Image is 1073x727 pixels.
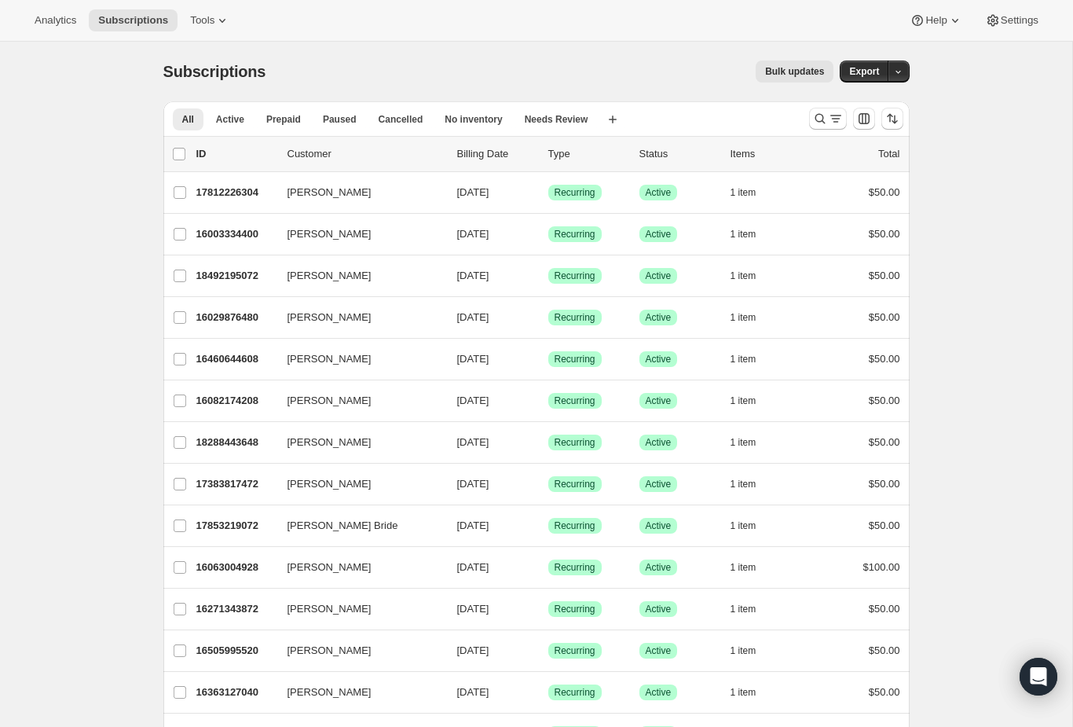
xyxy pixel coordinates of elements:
span: Active [646,270,672,282]
p: ID [196,146,275,162]
span: Active [646,436,672,449]
span: [PERSON_NAME] [287,185,372,200]
span: Needs Review [525,113,588,126]
span: [PERSON_NAME] Bride [287,518,398,534]
div: Type [548,146,627,162]
span: [DATE] [457,186,489,198]
button: [PERSON_NAME] [278,347,435,372]
button: [PERSON_NAME] [278,388,435,413]
span: Recurring [555,436,595,449]
span: [DATE] [457,395,489,406]
span: 1 item [731,270,756,282]
span: Active [646,353,672,365]
p: 16363127040 [196,685,275,700]
div: 18288443648[PERSON_NAME][DATE]SuccessRecurringSuccessActive1 item$50.00 [196,431,900,453]
span: 1 item [731,561,756,574]
div: Items [731,146,809,162]
p: 18288443648 [196,435,275,450]
p: 16029876480 [196,310,275,325]
button: Subscriptions [89,9,178,31]
button: 1 item [731,515,774,537]
span: Recurring [555,270,595,282]
div: 16363127040[PERSON_NAME][DATE]SuccessRecurringSuccessActive1 item$50.00 [196,681,900,703]
div: 16505995520[PERSON_NAME][DATE]SuccessRecurringSuccessActive1 item$50.00 [196,640,900,662]
p: Total [878,146,899,162]
span: Paused [323,113,357,126]
button: [PERSON_NAME] [278,597,435,622]
button: 1 item [731,307,774,329]
span: 1 item [731,436,756,449]
span: [PERSON_NAME] [287,226,372,242]
div: 16029876480[PERSON_NAME][DATE]SuccessRecurringSuccessActive1 item$50.00 [196,307,900,329]
button: Tools [181,9,240,31]
div: 16271343872[PERSON_NAME][DATE]SuccessRecurringSuccessActive1 item$50.00 [196,598,900,620]
span: 1 item [731,186,756,199]
span: [DATE] [457,436,489,448]
span: Active [646,561,672,574]
button: 1 item [731,556,774,578]
p: 17853219072 [196,518,275,534]
div: Open Intercom Messenger [1020,658,1057,696]
button: 1 item [731,390,774,412]
span: 1 item [731,228,756,240]
button: [PERSON_NAME] [278,430,435,455]
span: Recurring [555,644,595,657]
button: Bulk updates [756,61,833,83]
span: 1 item [731,686,756,699]
span: Active [646,644,672,657]
span: $50.00 [869,353,900,365]
span: [DATE] [457,311,489,323]
button: Export [840,61,888,83]
div: 17383817472[PERSON_NAME][DATE]SuccessRecurringSuccessActive1 item$50.00 [196,473,900,495]
div: 16460644608[PERSON_NAME][DATE]SuccessRecurringSuccessActive1 item$50.00 [196,348,900,370]
span: Active [216,113,244,126]
button: Analytics [25,9,86,31]
p: Billing Date [457,146,536,162]
span: No inventory [445,113,502,126]
button: Customize table column order and visibility [853,108,875,130]
span: Recurring [555,520,595,532]
button: [PERSON_NAME] [278,680,435,705]
span: [PERSON_NAME] [287,435,372,450]
button: [PERSON_NAME] [278,263,435,288]
span: Prepaid [266,113,301,126]
span: $50.00 [869,436,900,448]
p: 17383817472 [196,476,275,492]
span: Active [646,686,672,699]
span: $50.00 [869,686,900,698]
p: 18492195072 [196,268,275,284]
span: [DATE] [457,603,489,615]
button: 1 item [731,431,774,453]
div: IDCustomerBilling DateTypeStatusItemsTotal [196,146,900,162]
span: $50.00 [869,395,900,406]
span: [PERSON_NAME] [287,560,372,575]
span: Active [646,228,672,240]
button: 1 item [731,640,774,662]
span: [PERSON_NAME] [287,685,372,700]
span: [PERSON_NAME] [287,393,372,409]
span: Cancelled [379,113,423,126]
span: 1 item [731,520,756,532]
button: 1 item [731,681,774,703]
button: [PERSON_NAME] [278,472,435,497]
button: Settings [976,9,1048,31]
p: 16460644608 [196,351,275,367]
span: [PERSON_NAME] [287,601,372,617]
span: Recurring [555,353,595,365]
button: 1 item [731,182,774,204]
button: Create new view [600,108,625,130]
span: Active [646,520,672,532]
span: [DATE] [457,478,489,490]
span: 1 item [731,478,756,490]
span: 1 item [731,603,756,615]
button: [PERSON_NAME] [278,638,435,663]
span: [PERSON_NAME] [287,351,372,367]
p: 16003334400 [196,226,275,242]
span: Recurring [555,186,595,199]
span: 1 item [731,395,756,407]
span: $50.00 [869,603,900,615]
span: Bulk updates [765,65,824,78]
button: [PERSON_NAME] [278,180,435,205]
span: Active [646,395,672,407]
span: $50.00 [869,228,900,240]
